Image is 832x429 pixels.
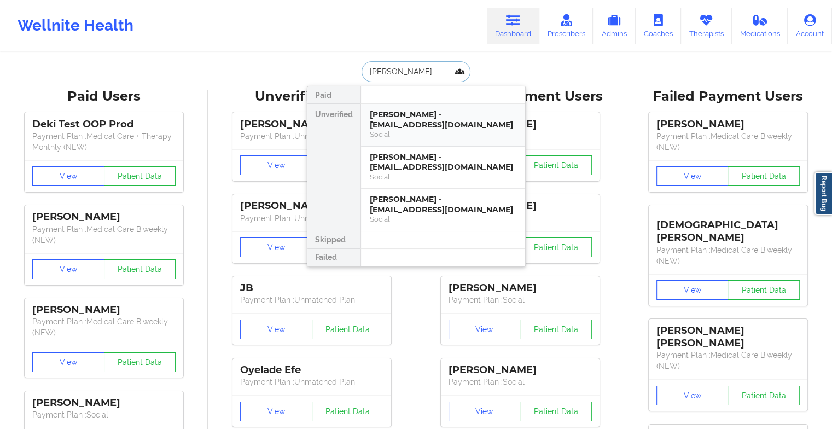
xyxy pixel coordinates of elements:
[8,88,200,105] div: Paid Users
[656,166,729,186] button: View
[370,130,516,139] div: Social
[312,402,384,421] button: Patient Data
[636,8,681,44] a: Coaches
[732,8,788,44] a: Medications
[593,8,636,44] a: Admins
[449,282,592,294] div: [PERSON_NAME]
[728,280,800,300] button: Patient Data
[32,211,176,223] div: [PERSON_NAME]
[32,304,176,316] div: [PERSON_NAME]
[632,88,824,105] div: Failed Payment Users
[370,152,516,172] div: [PERSON_NAME] - [EMAIL_ADDRESS][DOMAIN_NAME]
[240,364,383,376] div: Oyelade Efe
[240,131,383,142] p: Payment Plan : Unmatched Plan
[240,200,383,212] div: [PERSON_NAME]
[32,259,104,279] button: View
[788,8,832,44] a: Account
[104,352,176,372] button: Patient Data
[449,376,592,387] p: Payment Plan : Social
[32,409,176,420] p: Payment Plan : Social
[449,320,521,339] button: View
[656,211,800,244] div: [DEMOGRAPHIC_DATA][PERSON_NAME]
[370,109,516,130] div: [PERSON_NAME] - [EMAIL_ADDRESS][DOMAIN_NAME]
[307,104,360,231] div: Unverified
[32,166,104,186] button: View
[312,320,384,339] button: Patient Data
[728,166,800,186] button: Patient Data
[656,350,800,372] p: Payment Plan : Medical Care Biweekly (NEW)
[216,88,408,105] div: Unverified Users
[449,364,592,376] div: [PERSON_NAME]
[104,166,176,186] button: Patient Data
[32,397,176,409] div: [PERSON_NAME]
[656,324,800,350] div: [PERSON_NAME] [PERSON_NAME]
[240,402,312,421] button: View
[32,118,176,131] div: Deki Test OOP Prod
[656,280,729,300] button: View
[240,320,312,339] button: View
[240,213,383,224] p: Payment Plan : Unmatched Plan
[370,172,516,182] div: Social
[32,224,176,246] p: Payment Plan : Medical Care Biweekly (NEW)
[307,231,360,249] div: Skipped
[681,8,732,44] a: Therapists
[104,259,176,279] button: Patient Data
[240,118,383,131] div: [PERSON_NAME]
[240,237,312,257] button: View
[487,8,539,44] a: Dashboard
[814,172,832,215] a: Report Bug
[520,402,592,421] button: Patient Data
[656,245,800,266] p: Payment Plan : Medical Care Biweekly (NEW)
[32,316,176,338] p: Payment Plan : Medical Care Biweekly (NEW)
[520,237,592,257] button: Patient Data
[656,386,729,405] button: View
[449,294,592,305] p: Payment Plan : Social
[240,376,383,387] p: Payment Plan : Unmatched Plan
[307,86,360,104] div: Paid
[307,249,360,266] div: Failed
[240,282,383,294] div: JB
[520,320,592,339] button: Patient Data
[240,294,383,305] p: Payment Plan : Unmatched Plan
[728,386,800,405] button: Patient Data
[539,8,594,44] a: Prescribers
[656,131,800,153] p: Payment Plan : Medical Care Biweekly (NEW)
[240,155,312,175] button: View
[656,118,800,131] div: [PERSON_NAME]
[32,352,104,372] button: View
[370,215,516,224] div: Social
[520,155,592,175] button: Patient Data
[449,402,521,421] button: View
[32,131,176,153] p: Payment Plan : Medical Care + Therapy Monthly (NEW)
[370,194,516,215] div: [PERSON_NAME] - [EMAIL_ADDRESS][DOMAIN_NAME]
